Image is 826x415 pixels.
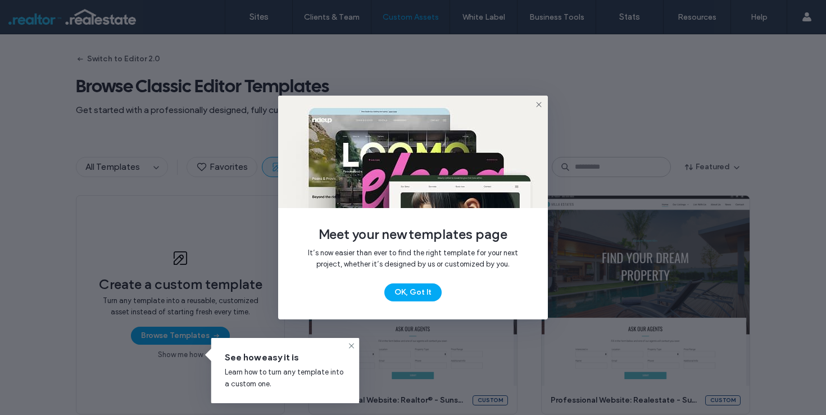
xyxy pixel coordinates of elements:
[278,96,548,208] img: templates_page_announcement.jpg
[296,226,530,243] span: Meet your new templates page
[384,283,442,301] button: OK, Got It
[225,351,346,364] span: See how easy it is
[26,8,49,18] span: Help
[296,247,530,270] span: It’s now easier than ever to find the right template for your next project, whether it’s designed...
[225,368,343,388] span: Learn how to turn any template into a custom one.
